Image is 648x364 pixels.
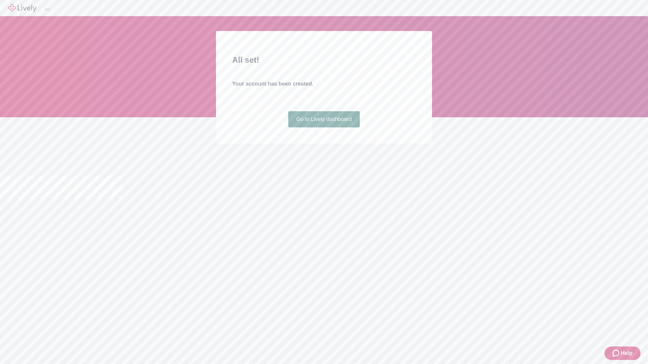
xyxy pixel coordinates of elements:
[45,8,50,10] button: Log out
[232,80,416,88] h4: Your account has been created.
[621,349,632,357] span: Help
[288,111,360,127] a: Go to Lively dashboard
[8,4,36,12] img: Lively
[613,349,621,357] svg: Zendesk support icon
[604,346,641,360] button: Zendesk support iconHelp
[232,54,416,66] h2: All set!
